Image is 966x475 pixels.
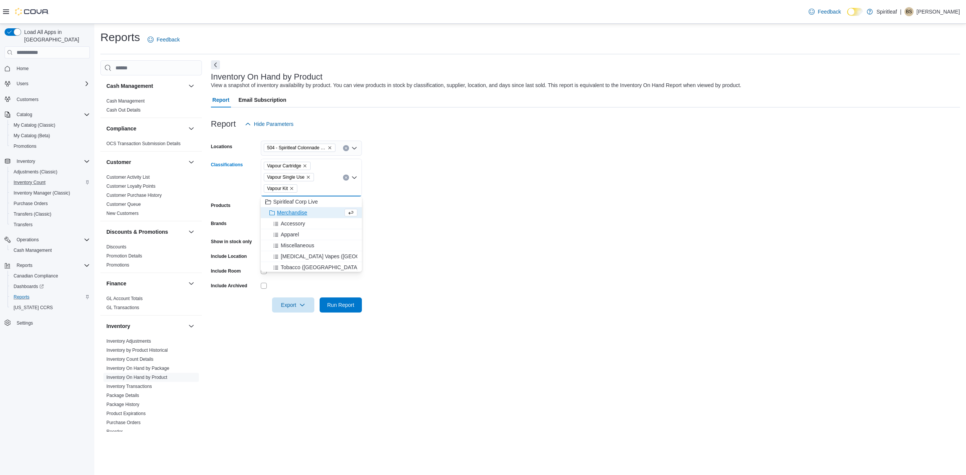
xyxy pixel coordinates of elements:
span: OCS Transaction Submission Details [106,141,181,147]
span: Dashboards [14,283,44,290]
span: Export [277,297,310,313]
button: Accessory [261,218,362,229]
a: Cash Management [106,98,145,104]
span: Operations [14,235,90,244]
a: Transfers (Classic) [11,210,54,219]
div: Compliance [100,139,202,151]
a: Canadian Compliance [11,271,61,280]
a: Transfers [11,220,35,229]
span: Customer Activity List [106,174,150,180]
span: Vapour Cartridge [264,162,311,170]
span: Inventory On Hand by Package [106,365,169,371]
a: Reports [11,293,32,302]
a: Purchase Orders [106,420,141,425]
a: Purchase Orders [11,199,51,208]
button: Compliance [106,125,185,132]
span: Inventory [17,158,35,164]
span: Vapour Kit [264,184,297,193]
label: Show in stock only [211,239,252,245]
span: Reports [14,294,29,300]
span: Tobacco ([GEOGRAPHIC_DATA]) [281,264,360,271]
button: Transfers (Classic) [8,209,93,219]
button: Home [2,63,93,74]
span: Users [17,81,28,87]
button: Transfers [8,219,93,230]
span: Cash Out Details [106,107,141,113]
a: Discounts [106,244,126,250]
p: | [900,7,901,16]
div: Cash Management [100,97,202,118]
button: Cash Management [106,82,185,90]
a: GL Transactions [106,305,139,310]
span: Run Report [327,301,354,309]
span: Reports [17,262,32,268]
button: Inventory Count [8,177,93,188]
button: My Catalog (Classic) [8,120,93,130]
button: Reports [8,292,93,302]
button: Apparel [261,229,362,240]
button: Inventory [2,156,93,167]
a: Inventory Adjustments [106,339,151,344]
span: Vapour Single Use [264,173,314,181]
span: Transfers (Classic) [11,210,90,219]
span: My Catalog (Beta) [11,131,90,140]
h3: Compliance [106,125,136,132]
button: Inventory [14,157,38,166]
button: Next [211,60,220,69]
div: View a snapshot of inventory availability by product. You can view products in stock by classific... [211,81,741,89]
button: Open list of options [351,145,357,151]
button: [MEDICAL_DATA] Vapes ([GEOGRAPHIC_DATA]) [261,251,362,262]
a: Adjustments (Classic) [11,167,60,176]
h3: Inventory On Hand by Product [211,72,323,81]
span: Promotions [106,262,129,268]
a: GL Account Totals [106,296,143,301]
span: Accessory [281,220,305,227]
span: Reports [11,293,90,302]
span: Customers [17,97,38,103]
a: Customer Loyalty Points [106,184,155,189]
span: New Customers [106,210,138,216]
span: Operations [17,237,39,243]
button: Remove Vapour Single Use from selection in this group [306,175,311,179]
span: Dashboards [11,282,90,291]
span: Washington CCRS [11,303,90,312]
a: Inventory On Hand by Product [106,375,167,380]
span: My Catalog (Beta) [14,133,50,139]
span: Merchandise [277,209,307,216]
a: New Customers [106,211,138,216]
span: Catalog [14,110,90,119]
a: Cash Out Details [106,107,141,113]
span: Inventory by Product Historical [106,347,168,353]
span: Cash Management [14,247,52,253]
a: My Catalog (Beta) [11,131,53,140]
span: Package Details [106,392,139,398]
button: Merchandise [261,207,362,218]
span: Miscellaneous [281,242,314,249]
a: Cash Management [11,246,55,255]
button: Tobacco ([GEOGRAPHIC_DATA]) [261,262,362,273]
button: Finance [106,280,185,287]
span: Purchase Orders [14,201,48,207]
button: Users [2,78,93,89]
span: BS [906,7,912,16]
span: Settings [17,320,33,326]
button: Run Report [320,297,362,313]
span: Customer Queue [106,201,141,207]
a: Customer Activity List [106,175,150,180]
button: Miscellaneous [261,240,362,251]
a: Customers [14,95,42,104]
div: Discounts & Promotions [100,242,202,273]
span: Email Subscription [238,92,286,107]
a: Reorder [106,429,123,434]
h3: Customer [106,158,131,166]
button: Clear input [343,145,349,151]
span: Feedback [157,36,180,43]
button: Customer [106,158,185,166]
button: Purchase Orders [8,198,93,209]
label: Include Archived [211,283,247,289]
a: Dashboards [8,281,93,292]
a: OCS Transaction Submission Details [106,141,181,146]
span: GL Transactions [106,305,139,311]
